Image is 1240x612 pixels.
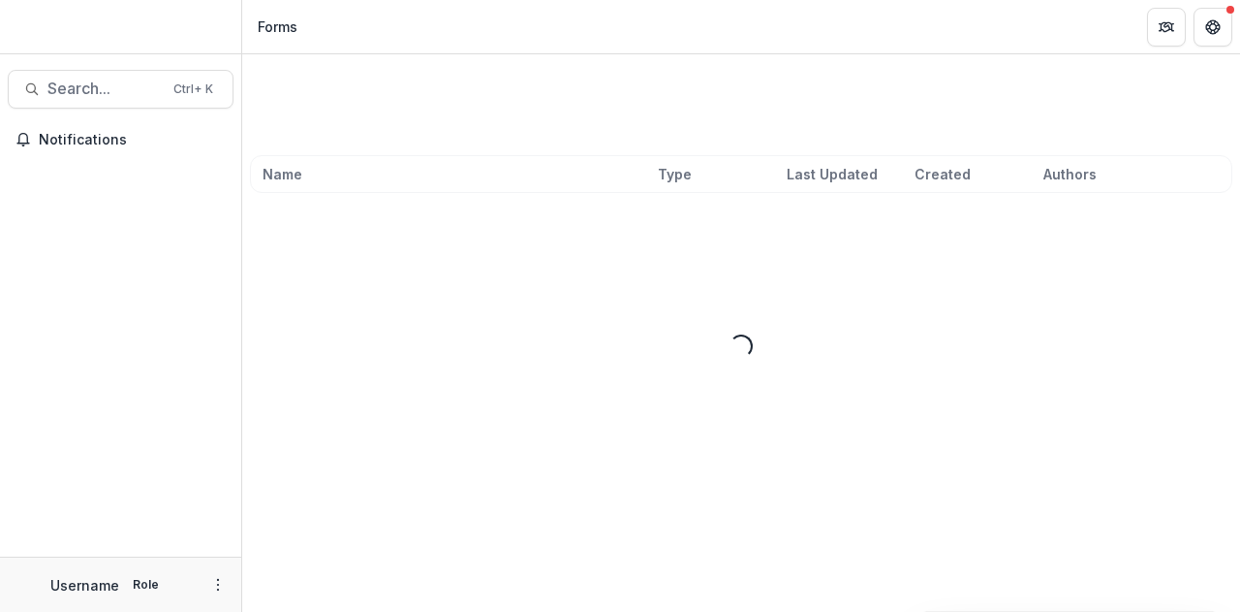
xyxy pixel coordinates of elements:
[39,132,226,148] span: Notifications
[258,16,297,37] div: Forms
[1147,8,1186,47] button: Partners
[914,164,971,184] span: Created
[1193,8,1232,47] button: Get Help
[50,575,119,596] p: Username
[206,573,230,596] button: More
[1043,164,1097,184] span: Authors
[127,576,165,594] p: Role
[170,79,217,100] div: Ctrl + K
[8,70,233,109] button: Search...
[263,164,302,184] span: Name
[658,164,692,184] span: Type
[47,80,162,98] span: Search...
[8,124,233,155] button: Notifications
[250,13,305,41] nav: breadcrumb
[787,164,878,184] span: Last Updated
